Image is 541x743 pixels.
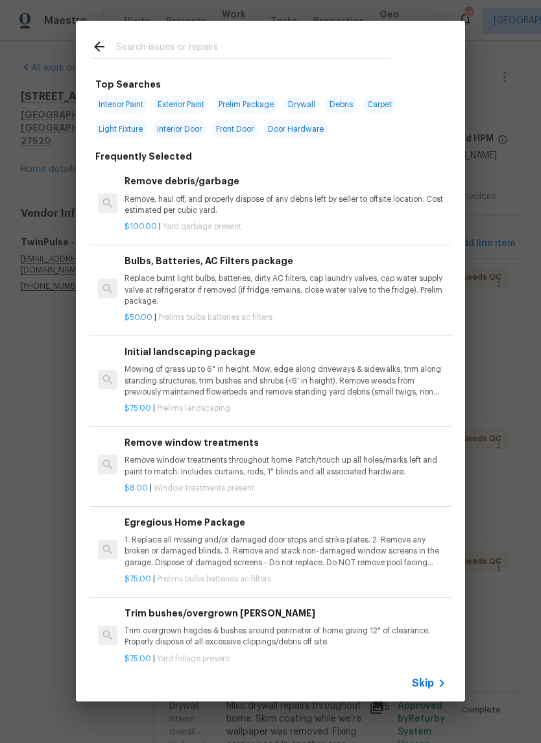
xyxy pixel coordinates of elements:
h6: Egregious Home Package [125,515,446,530]
span: Interior Door [153,120,206,138]
p: | [125,483,446,494]
span: $75.00 [125,655,151,663]
h6: Top Searches [95,77,161,91]
span: Prelim Package [215,95,278,114]
span: Door Hardware [264,120,328,138]
span: Yard foilage present [157,655,230,663]
p: Trim overgrown hegdes & bushes around perimeter of home giving 12" of clearance. Properly dispose... [125,626,446,648]
span: Drywall [284,95,319,114]
span: Front Door [212,120,258,138]
input: Search issues or repairs [116,39,391,58]
p: | [125,221,446,232]
span: Yard garbage present [163,223,241,230]
span: Carpet [363,95,396,114]
h6: Remove window treatments [125,435,446,450]
p: 1. Replace all missing and/or damaged door stops and strike plates. 2. Remove any broken or damag... [125,535,446,568]
h6: Trim bushes/overgrown [PERSON_NAME] [125,606,446,620]
p: Mowing of grass up to 6" in height. Mow, edge along driveways & sidewalks, trim along standing st... [125,364,446,397]
span: $8.00 [125,484,148,492]
span: $100.00 [125,223,157,230]
span: Light Fixture [95,120,147,138]
h6: Initial landscaping package [125,345,446,359]
span: $75.00 [125,575,151,583]
span: Prelims bulbs batteries ac filters [157,575,271,583]
p: | [125,653,446,664]
span: Interior Paint [95,95,147,114]
span: Window treatments present [154,484,254,492]
p: | [125,574,446,585]
span: Debris [326,95,357,114]
span: $50.00 [125,313,152,321]
h6: Remove debris/garbage [125,174,446,188]
h6: Bulbs, Batteries, AC Filters package [125,254,446,268]
span: Skip [412,677,434,690]
span: Prelims landscaping [157,404,230,412]
h6: Frequently Selected [95,149,192,164]
p: Remove window treatments throughout home. Patch/touch up all holes/marks left and paint to match.... [125,455,446,477]
span: $75.00 [125,404,151,412]
span: Prelims bulbs batteries ac filters [158,313,272,321]
p: | [125,403,446,414]
p: Replace burnt light bulbs, batteries, dirty AC filters, cap laundry valves, cap water supply valv... [125,273,446,306]
p: Remove, haul off, and properly dispose of any debris left by seller to offsite location. Cost est... [125,194,446,216]
span: Exterior Paint [154,95,208,114]
p: | [125,312,446,323]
